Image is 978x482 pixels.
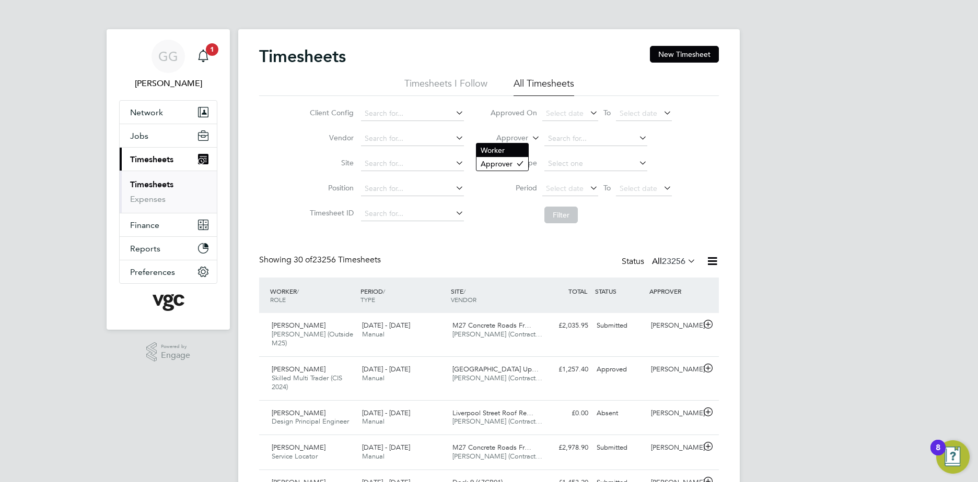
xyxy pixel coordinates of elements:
[476,157,528,171] li: Approver
[120,124,217,147] button: Jobs
[130,154,173,164] span: Timesheets
[107,29,230,330] nav: Main navigation
[544,207,578,223] button: Filter
[490,183,537,192] label: Period
[546,184,584,193] span: Select date
[120,260,217,283] button: Preferences
[130,131,148,141] span: Jobs
[476,143,528,157] li: Worker
[404,77,487,96] li: Timesheets I Follow
[452,365,539,373] span: [GEOGRAPHIC_DATA] Up…
[130,220,159,230] span: Finance
[362,365,410,373] span: [DATE] - [DATE]
[130,107,163,117] span: Network
[452,408,533,417] span: Liverpool Street Roof Re…
[272,365,325,373] span: [PERSON_NAME]
[362,452,385,461] span: Manual
[600,106,614,119] span: To
[546,109,584,118] span: Select date
[272,373,342,391] span: Skilled Multi Trader (CIS 2024)
[130,179,173,189] a: Timesheets
[361,106,464,121] input: Search for...
[452,330,542,339] span: [PERSON_NAME] (Contract…
[120,213,217,236] button: Finance
[600,181,614,195] span: To
[272,330,353,347] span: [PERSON_NAME] (Outside M25)
[514,77,574,96] li: All Timesheets
[362,373,385,382] span: Manual
[267,282,358,309] div: WORKER
[361,182,464,196] input: Search for...
[362,417,385,426] span: Manual
[119,40,217,90] a: GG[PERSON_NAME]
[620,109,657,118] span: Select date
[307,183,354,192] label: Position
[360,295,375,304] span: TYPE
[544,156,647,171] input: Select one
[538,405,592,422] div: £0.00
[259,46,346,67] h2: Timesheets
[120,148,217,171] button: Timesheets
[361,156,464,171] input: Search for...
[448,282,539,309] div: SITE
[161,342,190,351] span: Powered by
[270,295,286,304] span: ROLE
[272,408,325,417] span: [PERSON_NAME]
[544,131,647,146] input: Search for...
[451,295,476,304] span: VENDOR
[130,244,160,254] span: Reports
[538,317,592,334] div: £2,035.95
[452,321,531,330] span: M27 Concrete Roads Fr…
[568,287,587,295] span: TOTAL
[272,321,325,330] span: [PERSON_NAME]
[936,440,970,474] button: Open Resource Center, 8 new notifications
[272,417,349,426] span: Design Principal Engineer
[592,282,647,300] div: STATUS
[294,255,381,265] span: 23256 Timesheets
[647,317,701,334] div: [PERSON_NAME]
[538,361,592,378] div: £1,257.40
[490,108,537,117] label: Approved On
[161,351,190,360] span: Engage
[362,330,385,339] span: Manual
[647,361,701,378] div: [PERSON_NAME]
[481,133,528,143] label: Approver
[362,408,410,417] span: [DATE] - [DATE]
[158,50,178,63] span: GG
[452,452,542,461] span: [PERSON_NAME] (Contract…
[361,207,464,221] input: Search for...
[592,361,647,378] div: Approved
[272,443,325,452] span: [PERSON_NAME]
[592,439,647,456] div: Submitted
[936,448,940,461] div: 8
[120,171,217,213] div: Timesheets
[362,321,410,330] span: [DATE] - [DATE]
[206,43,218,56] span: 1
[153,294,184,311] img: vgcgroup-logo-retina.png
[120,101,217,124] button: Network
[307,133,354,142] label: Vendor
[297,287,299,295] span: /
[307,158,354,167] label: Site
[130,267,175,277] span: Preferences
[620,184,657,193] span: Select date
[592,317,647,334] div: Submitted
[307,108,354,117] label: Client Config
[119,77,217,90] span: Gauri Gautam
[650,46,719,63] button: New Timesheet
[307,208,354,218] label: Timesheet ID
[259,255,383,266] div: Showing
[294,255,312,265] span: 30 of
[361,131,464,146] input: Search for...
[592,405,647,422] div: Absent
[362,443,410,452] span: [DATE] - [DATE]
[120,237,217,260] button: Reports
[383,287,385,295] span: /
[452,443,531,452] span: M27 Concrete Roads Fr…
[358,282,448,309] div: PERIOD
[463,287,465,295] span: /
[452,417,542,426] span: [PERSON_NAME] (Contract…
[647,439,701,456] div: [PERSON_NAME]
[647,282,701,300] div: APPROVER
[272,452,318,461] span: Service Locator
